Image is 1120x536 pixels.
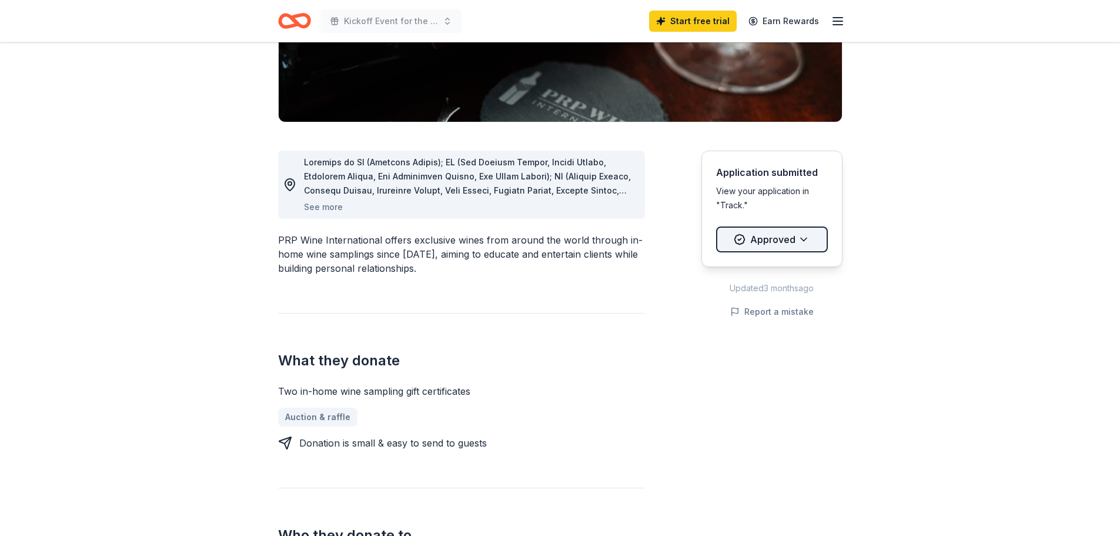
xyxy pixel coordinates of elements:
span: Kickoff Event for the United Way of [US_STATE][GEOGRAPHIC_DATA] [344,14,438,28]
span: Approved [750,232,795,247]
a: Earn Rewards [741,11,826,32]
a: Home [278,7,311,35]
button: Approved [716,227,828,252]
div: Donation is small & easy to send to guests [299,436,487,450]
a: Start free trial [649,11,737,32]
button: See more [304,200,343,214]
div: PRP Wine International offers exclusive wines from around the world through in-home wine sampling... [278,233,645,275]
span: Loremips do SI (Ametcons Adipis); EL (Sed Doeiusm Tempor, Incidi Utlabo, Etdolorem Aliqua, Eni Ad... [304,157,636,492]
button: Report a mistake [730,305,814,319]
div: View your application in "Track." [716,184,828,212]
h2: What they donate [278,351,645,370]
a: Auction & raffle [278,408,357,427]
button: Kickoff Event for the United Way of [US_STATE][GEOGRAPHIC_DATA] [320,9,462,33]
div: Application submitted [716,165,828,179]
div: Two in-home wine sampling gift certificates [278,384,645,398]
div: Updated 3 months ago [701,281,842,295]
